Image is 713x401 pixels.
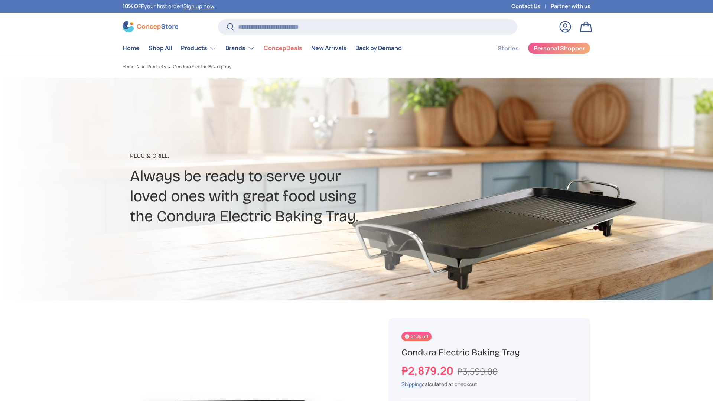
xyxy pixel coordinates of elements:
a: Home [123,65,134,69]
h2: Always be ready to serve your loved ones with great food using the Condura Electric Baking Tray. [130,166,415,226]
a: Home [123,41,140,55]
a: Stories [498,41,519,56]
a: Back by Demand [355,41,402,55]
span: 20% off [401,332,432,341]
a: ConcepDeals [264,41,302,55]
img: ConcepStore [123,21,178,32]
summary: Products [176,41,221,56]
p: your first order! . [123,2,215,10]
span: Personal Shopper [534,45,585,51]
summary: Brands [221,41,259,56]
a: Brands [225,41,255,56]
nav: Breadcrumbs [123,63,371,70]
a: Shop All [149,41,172,55]
a: Partner with us [551,2,590,10]
a: Contact Us [511,2,551,10]
nav: Secondary [480,41,590,56]
a: Condura Electric Baking Tray [173,65,231,69]
div: calculated at checkout. [401,380,577,388]
h1: Condura Electric Baking Tray [401,347,577,358]
nav: Primary [123,41,402,56]
a: Products [181,41,216,56]
strong: 10% OFF [123,3,144,10]
a: All Products [141,65,166,69]
s: ₱3,599.00 [458,365,498,377]
a: New Arrivals [311,41,346,55]
a: Shipping [401,381,422,388]
a: Sign up now [183,3,214,10]
a: Personal Shopper [528,42,590,54]
strong: ₱2,879.20 [401,363,455,378]
p: Plug & Grill. [130,151,415,160]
